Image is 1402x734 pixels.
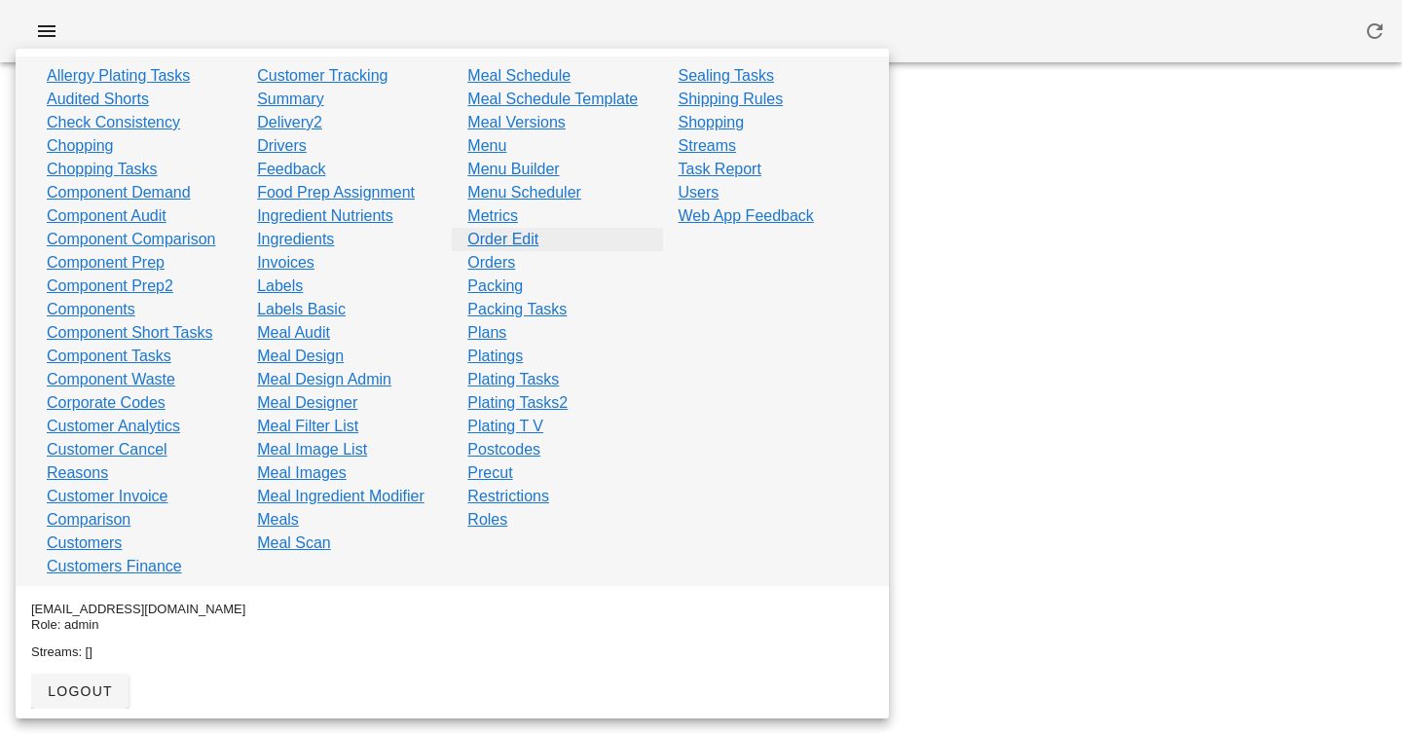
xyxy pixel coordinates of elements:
[467,368,559,391] a: Plating Tasks
[257,134,307,158] a: Drivers
[257,111,322,134] a: Delivery2
[47,204,166,228] a: Component Audit
[467,485,549,508] a: Restrictions
[257,298,346,321] a: Labels Basic
[257,508,299,532] a: Meals
[47,298,135,321] a: Components
[467,204,518,228] a: Metrics
[467,134,506,158] a: Menu
[257,251,314,275] a: Invoices
[257,485,424,508] a: Meal Ingredient Modifier
[467,88,638,111] a: Meal Schedule Template
[47,88,149,111] a: Audited Shorts
[679,158,761,181] a: Task Report
[31,644,873,660] div: Streams: []
[257,461,347,485] a: Meal Images
[47,415,180,438] a: Customer Analytics
[467,181,581,204] a: Menu Scheduler
[47,485,226,532] a: Customer Invoice Comparison
[467,391,568,415] a: Plating Tasks2
[47,181,191,204] a: Component Demand
[257,228,334,251] a: Ingredients
[47,683,113,699] span: logout
[47,555,182,578] a: Customers Finance
[467,275,523,298] a: Packing
[467,298,567,321] a: Packing Tasks
[31,602,873,617] div: [EMAIL_ADDRESS][DOMAIN_NAME]
[47,64,190,88] a: Allergy Plating Tasks
[467,158,559,181] a: Menu Builder
[257,64,436,111] a: Customer Tracking Summary
[257,275,303,298] a: Labels
[47,111,180,134] a: Check Consistency
[467,438,540,461] a: Postcodes
[257,532,331,555] a: Meal Scan
[257,321,330,345] a: Meal Audit
[679,64,774,88] a: Sealing Tasks
[679,111,745,134] a: Shopping
[47,438,226,485] a: Customer Cancel Reasons
[679,181,719,204] a: Users
[257,345,344,368] a: Meal Design
[467,415,543,438] a: Plating T V
[257,181,415,204] a: Food Prep Assignment
[467,508,507,532] a: Roles
[257,438,367,461] a: Meal Image List
[679,134,737,158] a: Streams
[31,617,873,633] div: Role: admin
[257,391,357,415] a: Meal Designer
[467,461,512,485] a: Precut
[31,674,129,709] button: logout
[47,134,114,158] a: Chopping
[467,321,506,345] a: Plans
[257,204,393,228] a: Ingredient Nutrients
[467,228,538,251] a: Order Edit
[47,532,122,555] a: Customers
[467,251,515,275] a: Orders
[257,415,358,438] a: Meal Filter List
[679,204,814,228] a: Web App Feedback
[679,88,784,111] a: Shipping Rules
[467,345,523,368] a: Platings
[257,158,325,181] a: Feedback
[47,228,215,251] a: Component Comparison
[467,111,566,134] a: Meal Versions
[47,345,171,368] a: Component Tasks
[47,391,166,415] a: Corporate Codes
[47,368,175,391] a: Component Waste
[47,275,173,298] a: Component Prep2
[47,321,212,345] a: Component Short Tasks
[47,251,165,275] a: Component Prep
[47,158,158,181] a: Chopping Tasks
[467,64,571,88] a: Meal Schedule
[257,368,391,391] a: Meal Design Admin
